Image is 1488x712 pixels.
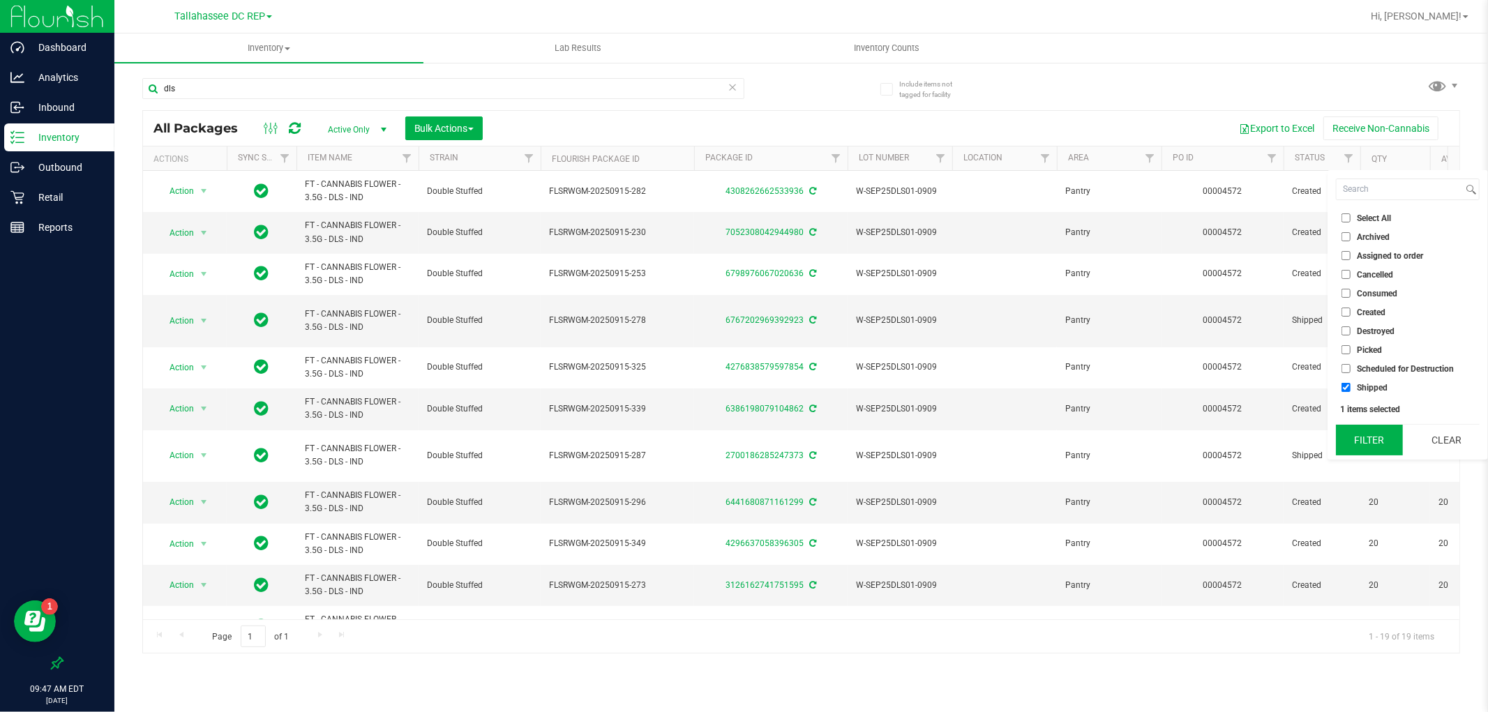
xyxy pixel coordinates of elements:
span: Created [1292,496,1352,509]
span: FT - CANNABIS FLOWER - 3.5G - DLS - IND [305,308,410,334]
inline-svg: Inbound [10,100,24,114]
a: 4308262662533936 [726,186,804,196]
span: Created [1357,308,1385,317]
span: Double Stuffed [427,267,532,280]
span: In Sync [255,399,269,418]
span: 1 - 19 of 19 items [1358,626,1445,646]
a: 00004572 [1203,315,1242,325]
span: W-SEP25DLS01-0909 [856,537,944,550]
span: select [195,534,213,554]
span: Hi, [PERSON_NAME]! [1371,10,1461,22]
iframe: Resource center [14,600,56,642]
span: In Sync [255,310,269,330]
span: FT - CANNABIS FLOWER - 3.5G - DLS - IND [305,531,410,557]
span: In Sync [255,264,269,283]
span: W-SEP25DLS01-0909 [856,267,944,280]
span: Pantry [1065,537,1153,550]
a: Filter [929,146,952,170]
p: Outbound [24,159,108,176]
a: Area [1068,153,1089,162]
a: 3126162741751595 [726,580,804,590]
a: 00004572 [1203,580,1242,590]
span: Scheduled for Destruction [1357,365,1454,373]
span: Double Stuffed [427,185,532,198]
span: Shipped [1292,314,1352,327]
span: FT - CANNABIS FLOWER - 3.5G - DLS - IND [305,489,410,515]
div: Actions [153,154,221,164]
span: W-SEP25DLS01-0909 [856,402,944,416]
label: Pin the sidebar to full width on large screens [50,656,64,670]
a: 7052308042944980 [726,227,804,237]
span: Tallahassee DC REP [174,10,265,22]
span: Created [1292,267,1352,280]
a: 6441680871161299 [726,497,804,507]
button: Receive Non-Cannabis [1323,116,1438,140]
span: Pantry [1065,449,1153,462]
span: Pantry [1065,579,1153,592]
span: Assigned to order [1357,252,1423,260]
a: Flourish Package ID [552,154,640,164]
button: Clear [1413,425,1480,455]
span: Include items not tagged for facility [899,79,969,100]
span: FT - CANNABIS FLOWER - 3.5G - DLS - IND [305,395,410,422]
span: Inventory [114,42,423,54]
input: Shipped [1342,383,1351,392]
span: Sync from Compliance System [807,362,816,372]
input: Select All [1342,213,1351,222]
span: Sync from Compliance System [807,268,816,278]
span: Double Stuffed [427,226,532,239]
span: Sync from Compliance System [807,497,816,507]
span: Action [157,575,195,595]
span: In Sync [255,357,269,377]
a: 00004572 [1203,497,1242,507]
span: Destroyed [1357,327,1395,335]
a: Status [1295,153,1325,162]
div: 1 items selected [1340,404,1475,414]
span: FT - CANNABIS FLOWER - 3.5G - DLS - IND [305,572,410,598]
span: In Sync [255,616,269,636]
span: FT - CANNABIS FLOWER - 3.5G - DLS - IND [305,442,410,469]
span: Action [157,617,195,637]
input: Search Package ID, Item Name, SKU, Lot or Part Number... [142,78,744,99]
span: Shipped [1292,449,1352,462]
input: Archived [1342,232,1351,241]
input: Destroyed [1342,326,1351,335]
span: Action [157,264,195,284]
a: 6767202969392923 [726,315,804,325]
span: select [195,575,213,595]
input: Search [1337,179,1463,199]
span: select [195,446,213,465]
inline-svg: Dashboard [10,40,24,54]
span: Pantry [1065,185,1153,198]
input: Picked [1342,345,1351,354]
a: Sync Status [238,153,292,162]
span: Double Stuffed [427,496,532,509]
span: FLSRWGM-20250915-253 [549,267,686,280]
iframe: Resource center unread badge [41,598,58,615]
span: FT - CANNABIS FLOWER - 3.5G - DLS - IND [305,219,410,245]
span: Picked [1357,346,1382,354]
span: Bulk Actions [414,123,474,134]
span: Pantry [1065,361,1153,374]
span: Consumed [1357,289,1397,298]
span: FLSRWGM-20250915-349 [549,537,686,550]
span: In Sync [255,222,269,242]
span: select [195,492,213,512]
span: Created [1292,402,1352,416]
span: W-SEP25DLS01-0909 [856,314,944,327]
span: W-SEP25DLS01-0909 [856,579,944,592]
span: select [195,399,213,418]
span: Double Stuffed [427,449,532,462]
span: Sync from Compliance System [807,404,816,414]
a: Filter [1337,146,1360,170]
input: 1 [241,626,266,647]
button: Filter [1336,425,1403,455]
span: Pantry [1065,314,1153,327]
a: 00004572 [1203,404,1242,414]
span: Created [1292,537,1352,550]
span: 20 [1369,496,1422,509]
span: In Sync [255,533,269,553]
inline-svg: Outbound [10,160,24,174]
span: Select All [1357,214,1391,222]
